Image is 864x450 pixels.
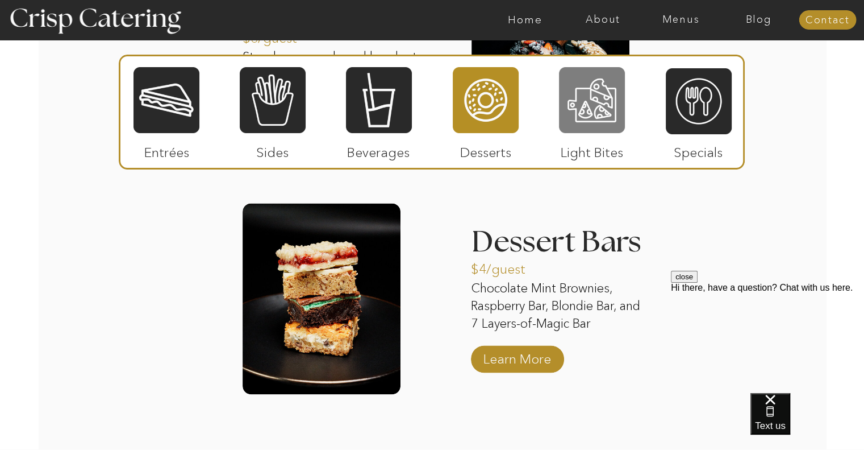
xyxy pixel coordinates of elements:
p: Specials [661,133,736,166]
p: Light Bites [554,133,630,166]
p: Entrées [129,133,204,166]
p: Chocolate Mint Brownies, Raspberry Bar, Blondie Bar, and 7 Layers-of-Magic Bar [471,280,642,335]
a: Contact [799,15,856,26]
iframe: podium webchat widget bubble [750,393,864,450]
a: Home [486,14,564,26]
a: $4/guest [471,250,546,283]
p: Beverages [341,133,416,166]
p: Strawberry, peach, and hazelnut mousse fillings, served with a selection of toppings [243,48,429,103]
a: Blog [720,14,798,26]
h3: Dessert Bars [471,228,643,242]
a: $8/guest [243,19,318,52]
a: About [564,14,642,26]
a: Menus [642,14,720,26]
a: Learn More [479,340,555,373]
p: Desserts [448,133,524,166]
p: Sides [235,133,310,166]
iframe: podium webchat widget prompt [671,271,864,407]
